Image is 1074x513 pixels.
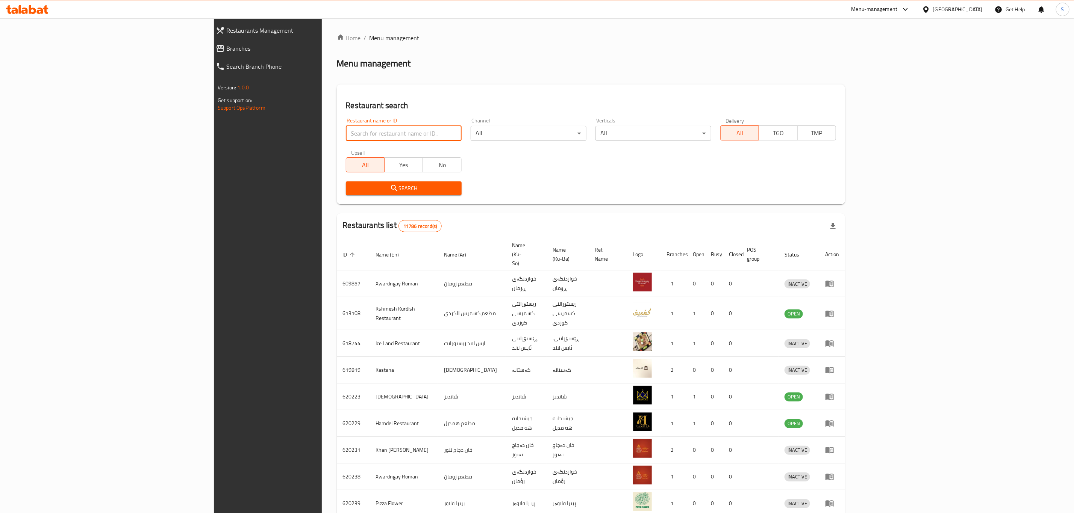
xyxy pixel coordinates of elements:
[370,437,438,463] td: Khan [PERSON_NAME]
[351,150,365,155] label: Upsell
[547,437,589,463] td: خان دەجاج تەنور
[705,463,723,490] td: 0
[825,499,839,508] div: Menu
[471,126,586,141] div: All
[1061,5,1064,14] span: S
[661,297,687,330] td: 1
[825,279,839,288] div: Menu
[547,330,589,357] td: .ڕێستۆرانتی ئایس لاند
[633,492,652,511] img: Pizza Flower
[633,273,652,291] img: Xwardngay Roman
[785,392,803,401] div: OPEN
[825,365,839,374] div: Menu
[547,410,589,437] td: جيشتخانه هه مديل
[423,157,461,172] button: No
[438,270,506,297] td: مطعم رومان
[723,383,741,410] td: 0
[633,439,652,458] img: Khan Dejaj Tanoor
[801,128,833,139] span: TMP
[210,57,393,75] a: Search Branch Phone
[785,280,810,288] span: INACTIVE
[661,463,687,490] td: 1
[237,83,249,92] span: 1.0.0
[438,383,506,410] td: شانديز
[218,103,265,113] a: Support.OpsPlatform
[553,245,580,263] span: Name (Ku-Ba)
[426,160,458,170] span: No
[705,238,723,270] th: Busy
[218,83,236,92] span: Version:
[723,357,741,383] td: 0
[349,160,382,170] span: All
[723,238,741,270] th: Closed
[633,412,652,431] img: Hamdel Restaurant
[210,21,393,39] a: Restaurants Management
[705,270,723,297] td: 0
[759,125,797,140] button: TGO
[687,330,705,357] td: 1
[438,297,506,330] td: مطعم كشميش الكردي
[633,303,652,321] img: Kshmesh Kurdish Restaurant
[851,5,898,14] div: Menu-management
[687,238,705,270] th: Open
[337,33,845,42] nav: breadcrumb
[723,410,741,437] td: 0
[370,33,420,42] span: Menu management
[595,245,618,263] span: Ref. Name
[399,223,441,230] span: 11786 record(s)
[343,250,357,259] span: ID
[384,157,423,172] button: Yes
[506,270,547,297] td: خواردنگەی ڕۆمان
[633,359,652,378] img: Kastana
[785,446,810,454] span: INACTIVE
[398,220,442,232] div: Total records count
[785,309,803,318] span: OPEN
[506,463,547,490] td: خواردنگەی رؤمان
[343,220,442,232] h2: Restaurants list
[506,383,547,410] td: شانديز
[547,297,589,330] td: رێستۆرانتی کشمیشى كوردى
[687,297,705,330] td: 1
[337,57,411,69] h2: Menu management
[595,126,711,141] div: All
[506,330,547,357] td: ڕێستۆرانتی ئایس لاند
[661,437,687,463] td: 2
[723,330,741,357] td: 0
[226,62,387,71] span: Search Branch Phone
[512,241,538,268] span: Name (Ku-So)
[723,463,741,490] td: 0
[825,445,839,454] div: Menu
[825,472,839,481] div: Menu
[438,437,506,463] td: خان دجاج تنور
[687,357,705,383] td: 0
[705,437,723,463] td: 0
[547,463,589,490] td: خواردنگەی رؤمان
[438,357,506,383] td: [DEMOGRAPHIC_DATA]
[218,95,252,105] span: Get support on:
[705,410,723,437] td: 0
[785,366,810,374] span: INACTIVE
[762,128,794,139] span: TGO
[438,410,506,437] td: مطعم همديل
[661,357,687,383] td: 2
[723,297,741,330] td: 0
[370,330,438,357] td: Ice Land Restaurant
[687,410,705,437] td: 1
[506,357,547,383] td: کەستانە
[547,357,589,383] td: کەستانە
[661,238,687,270] th: Branches
[376,250,409,259] span: Name (En)
[825,419,839,428] div: Menu
[785,419,803,428] span: OPEN
[747,245,770,263] span: POS group
[785,392,803,401] span: OPEN
[723,437,741,463] td: 0
[661,410,687,437] td: 1
[785,499,810,508] span: INACTIVE
[370,463,438,490] td: Xwardngay Roman
[370,357,438,383] td: Kastana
